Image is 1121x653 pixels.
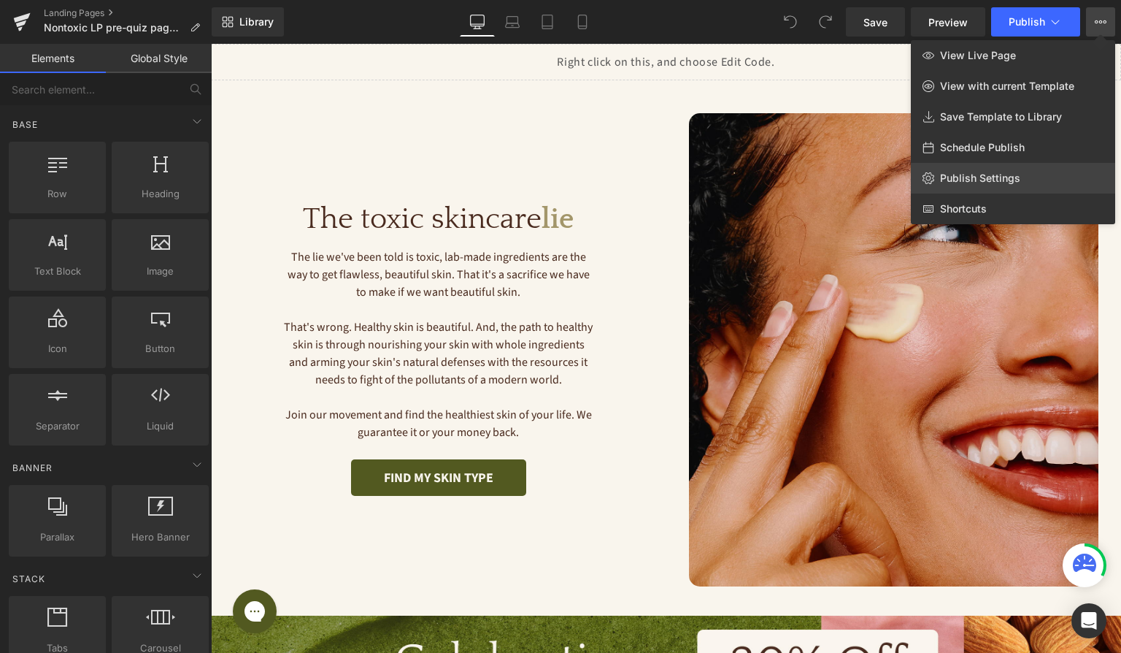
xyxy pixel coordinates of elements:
[11,118,39,131] span: Base
[11,461,54,475] span: Banner
[863,15,887,30] span: Save
[212,7,284,37] a: New Library
[530,7,565,37] a: Tablet
[13,341,101,356] span: Icon
[460,7,495,37] a: Desktop
[13,530,101,545] span: Parallax
[44,22,184,34] span: Nontoxic LP pre-quiz page REBRAND
[106,44,212,73] a: Global Style
[495,7,530,37] a: Laptop
[991,7,1080,37] button: Publish
[940,202,987,215] span: Shortcuts
[776,7,805,37] button: Undo
[116,530,204,545] span: Hero Banner
[940,110,1062,123] span: Save Template to Library
[11,572,47,586] span: Stack
[565,7,600,37] a: Mobile
[116,419,204,434] span: Liquid
[15,541,73,595] iframe: Gorgias live chat messenger
[1009,16,1045,28] span: Publish
[1086,7,1115,37] button: View Live PageView with current TemplateSave Template to LibrarySchedule PublishPublish SettingsS...
[911,7,985,37] a: Preview
[239,15,274,28] span: Library
[940,172,1020,185] span: Publish Settings
[940,80,1074,93] span: View with current Template
[940,141,1025,154] span: Schedule Publish
[140,416,315,452] a: Find my skin type
[116,186,204,202] span: Heading
[73,205,382,257] p: The lie we've been told is toxic, lab-made ingredients are the way to get flawless, beautiful ski...
[173,427,282,443] span: Find my skin type
[116,341,204,356] span: Button
[13,264,101,279] span: Text Block
[940,49,1016,62] span: View Live Page
[73,362,382,397] p: Join our movement and find the healthiest skin of your life. We guarantee it or your money back.
[44,7,212,19] a: Landing Pages
[1071,603,1106,638] div: Open Intercom Messenger
[13,419,101,434] span: Separator
[811,7,840,37] button: Redo
[116,264,204,279] span: Image
[73,275,382,345] p: That's wrong. Healthy skin is beautiful. And, the path to healthy skin is through nourishing your...
[928,15,968,30] span: Preview
[331,159,363,191] span: lie
[13,186,101,202] span: Row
